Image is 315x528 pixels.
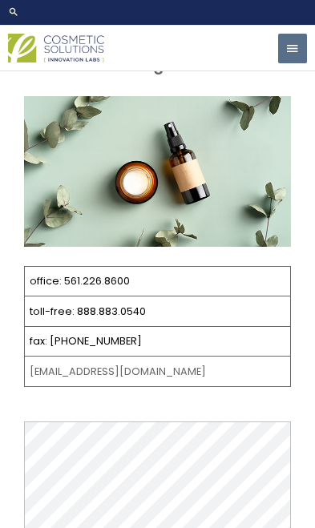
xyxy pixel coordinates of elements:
[8,6,307,18] a: Search icon link
[25,357,291,386] td: [EMAIL_ADDRESS][DOMAIN_NAME]
[30,274,130,288] a: office: 561.226.8600
[8,34,104,63] img: Cosmetic Solutions Logo
[24,96,291,247] img: Contact page image for private label skincare manufacturer Cosmetic solutions shows a skin care b...
[30,304,146,318] a: toll-free: 888.883.0540
[30,334,142,348] a: fax: [PHONE_NUMBER]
